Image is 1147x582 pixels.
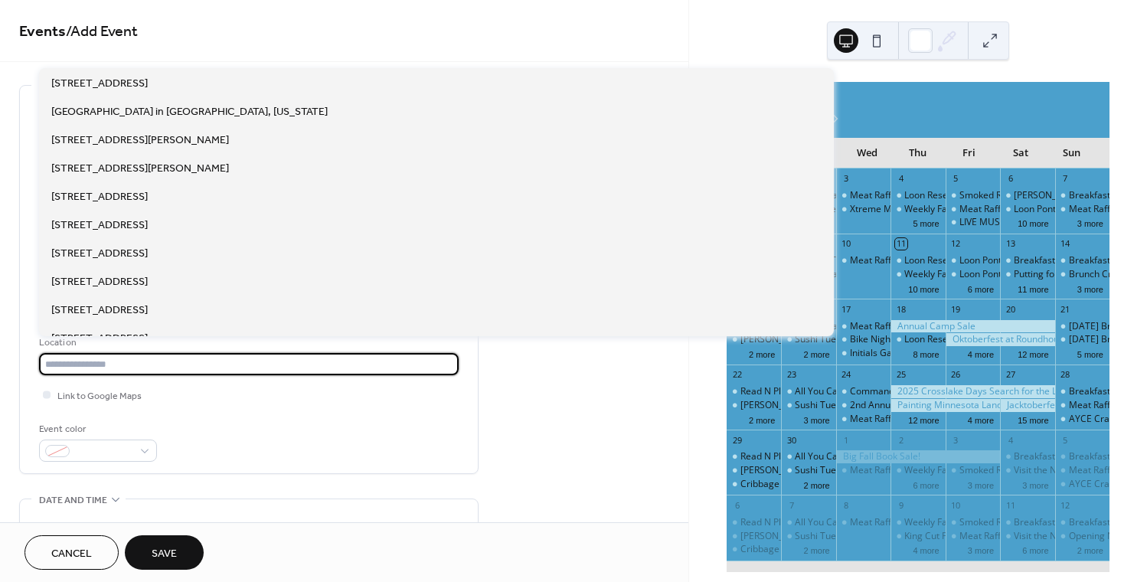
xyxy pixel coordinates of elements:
div: Sun [1046,138,1097,168]
div: Breakfast at Sunshine’s! [1000,254,1054,267]
div: 5 [1060,434,1071,446]
div: All You Can Eat Tacos [781,450,835,463]
div: All You Can Eat Tacos [795,516,887,529]
button: 11 more [1011,282,1054,295]
span: [GEOGRAPHIC_DATA] in [GEOGRAPHIC_DATA], [US_STATE] [51,104,328,120]
span: [STREET_ADDRESS][PERSON_NAME] [51,132,229,149]
div: 3 [841,173,852,185]
div: 28 [1060,369,1071,381]
div: Read N Play Every [DATE] [740,516,849,529]
button: 6 more [962,282,1000,295]
button: 4 more [962,413,1000,426]
div: Meat Raffle at Lucky's Tavern [836,320,890,333]
div: Sushi Tuesdays! [795,333,863,346]
button: Save [125,535,204,570]
span: [STREET_ADDRESS] [51,76,148,92]
div: Weekly Family Story Time: Thursdays [890,203,945,216]
div: Initials Game [Roundhouse Brewery] [836,347,890,360]
div: Breakfast at Sunshine’s! [1014,254,1116,267]
div: Margarita Mondays at Sunshine's! [727,530,781,543]
div: 9 [895,499,907,511]
div: Bike Night at B.Merri [850,333,939,346]
div: [DATE] Breakfast! [1069,320,1145,333]
div: Loon Pontoon Tours - National Loon Center [946,254,1000,267]
div: 29 [731,434,743,446]
div: [DATE] [727,82,1109,100]
div: Event color [39,421,154,437]
div: Read N Play Every [DATE] [740,450,849,463]
div: 27 [1005,369,1016,381]
div: Smoked Rib Fridays! [959,516,1044,529]
div: All You Can Eat Tacos [795,385,887,398]
div: Read N Play Every Monday [727,385,781,398]
div: Putting for Dogs [1014,268,1083,281]
div: Visit the Northern Minnesota Railroad Trackers Train Club [1000,530,1054,543]
span: Save [152,546,177,562]
button: 2 more [797,347,835,360]
button: 3 more [1016,478,1054,491]
div: Breakfast at Sunshine’s! [1000,450,1054,463]
div: 21 [1060,303,1071,315]
div: 10 [841,238,852,250]
div: Breakfast at Sunshine’s! [1055,254,1109,267]
div: [PERSON_NAME] Mondays at Sunshine's! [740,333,915,346]
div: Painting Minnesota Landscapes with Paul Oman, a 2-day Watercolor Workshop [890,399,1000,412]
div: Wed [841,138,893,168]
span: [STREET_ADDRESS] [51,189,148,205]
div: Cribbage Doubles League at Jack Pine Brewery [727,478,781,491]
div: Meat Raffle at Barajas [946,203,1000,216]
div: 18 [895,303,907,315]
div: [PERSON_NAME] Mondays at Sunshine's! [740,399,915,412]
div: Loon Pontoon Tours - National Loon Center [1000,203,1054,216]
button: 2 more [797,478,835,491]
div: Fri [943,138,995,168]
span: [STREET_ADDRESS] [51,331,148,347]
div: AYCE Crab Legs at Freddy's [1055,413,1109,426]
div: 11 [1005,499,1016,511]
div: 14 [1060,238,1071,250]
div: Loon Research Tour - [GEOGRAPHIC_DATA] [904,254,1090,267]
div: 13 [1005,238,1016,250]
button: Cancel [25,535,119,570]
div: All You Can Eat Tacos [781,385,835,398]
div: 6 [731,499,743,511]
div: Weekly Family Story Time: Thursdays [904,203,1062,216]
button: 3 more [1071,282,1109,295]
div: Smoked Rib Fridays! [946,189,1000,202]
span: Link to Google Maps [57,388,142,404]
div: Breakfast at Sunshine’s! [1055,189,1109,202]
button: 5 more [907,216,945,229]
button: 3 more [1071,216,1109,229]
div: Meat Raffle at [GEOGRAPHIC_DATA] [850,320,1005,333]
div: 30 [786,434,797,446]
div: Read N Play Every Monday [727,450,781,463]
div: Sushi Tuesdays! [795,399,863,412]
div: Loon Research Tour - [GEOGRAPHIC_DATA] [904,189,1090,202]
div: 7 [786,499,797,511]
div: Opening Nights - HSO Fall Concert Series [1055,530,1109,543]
div: Breakfast at Sunshine’s! [1055,385,1109,398]
div: Meat Raffle [1069,464,1118,477]
div: 7 [1060,173,1071,185]
div: Brunch Cruise [1055,268,1109,281]
div: Susie Baillif Memorial Fund Raising Show [1000,189,1054,202]
div: 12 [950,238,962,250]
div: Sushi Tuesdays! [781,530,835,543]
div: Commanders Breakfast Buffet [850,385,980,398]
div: Jacktoberfest [1000,399,1054,412]
div: 2 [895,434,907,446]
button: 8 more [907,347,945,360]
div: 19 [950,303,962,315]
button: 15 more [1011,413,1054,426]
div: Sushi Tuesdays! [795,530,863,543]
div: 26 [950,369,962,381]
div: Margarita Mondays at Sunshine's! [727,399,781,412]
div: 17 [841,303,852,315]
div: Meat Raffle at [GEOGRAPHIC_DATA] [850,189,1005,202]
div: Sunday Breakfast! [1055,333,1109,346]
div: Location [39,335,456,351]
div: Meat Raffle at [GEOGRAPHIC_DATA] [959,203,1114,216]
button: 3 more [962,543,1000,556]
div: Smoked Rib Fridays! [959,464,1044,477]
